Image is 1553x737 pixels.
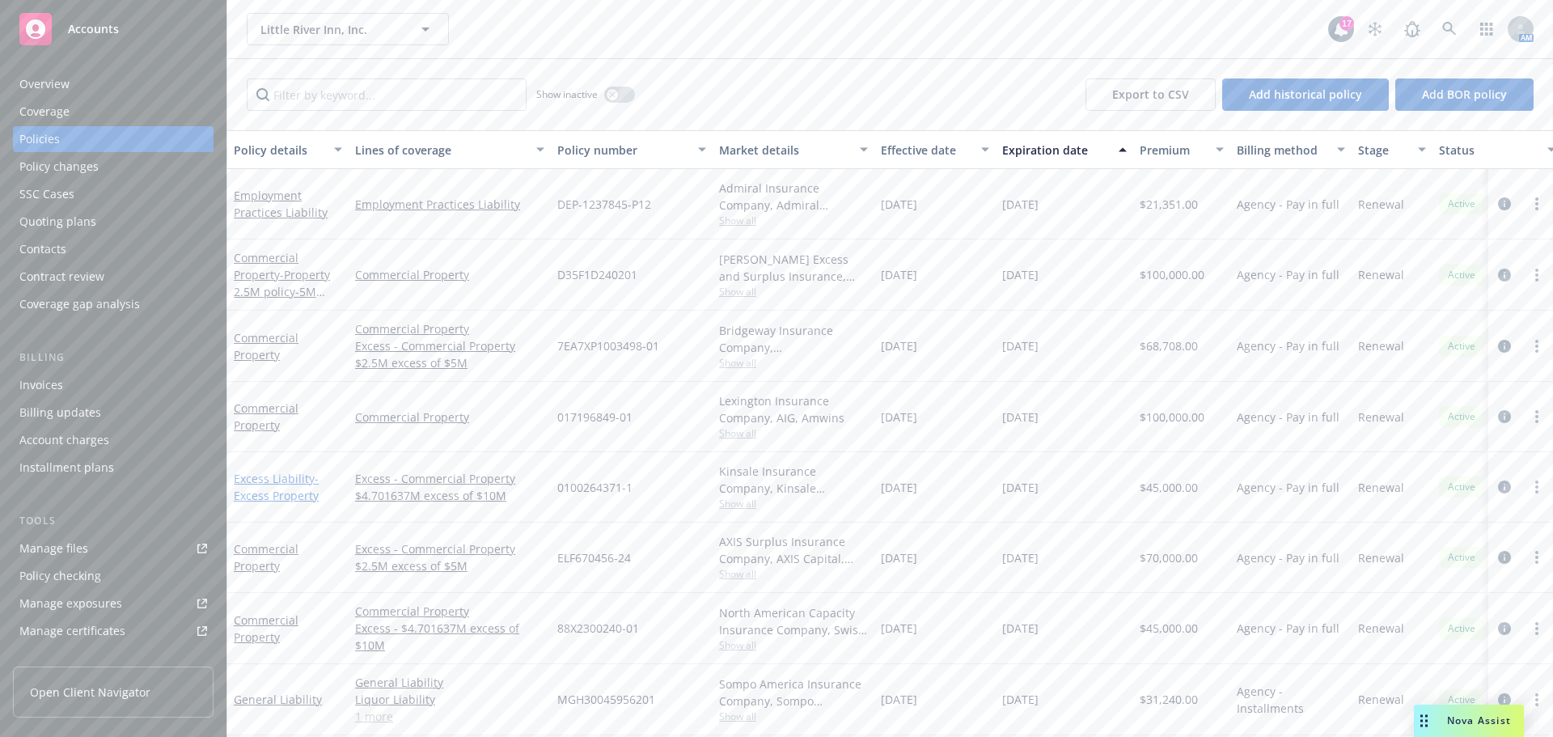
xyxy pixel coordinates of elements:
[355,320,544,337] a: Commercial Property
[1140,549,1198,566] span: $70,000.00
[1439,142,1538,159] div: Status
[719,463,868,497] div: Kinsale Insurance Company, Kinsale Insurance, Amwins
[355,674,544,691] a: General Liability
[13,646,214,671] a: Manage claims
[1495,407,1514,426] a: circleInformation
[719,533,868,567] div: AXIS Surplus Insurance Company, AXIS Capital, Amwins
[355,620,544,654] a: Excess - $4.701637M excess of $10M
[19,99,70,125] div: Coverage
[1414,705,1524,737] button: Nova Assist
[557,620,639,637] span: 88X2300240-01
[1396,13,1428,45] a: Report a Bug
[1133,130,1230,169] button: Premium
[234,330,298,362] a: Commercial Property
[19,71,70,97] div: Overview
[1237,142,1327,159] div: Billing method
[1140,142,1206,159] div: Premium
[1445,550,1478,565] span: Active
[13,264,214,290] a: Contract review
[1447,714,1511,727] span: Nova Assist
[68,23,119,36] span: Accounts
[719,426,868,440] span: Show all
[1085,78,1216,111] button: Export to CSV
[19,291,140,317] div: Coverage gap analysis
[1358,409,1404,426] span: Renewal
[1237,683,1345,717] span: Agency - Installments
[881,691,917,708] span: [DATE]
[881,620,917,637] span: [DATE]
[1002,196,1039,213] span: [DATE]
[1140,691,1198,708] span: $31,240.00
[1230,130,1352,169] button: Billing method
[19,236,66,262] div: Contacts
[19,154,99,180] div: Policy changes
[355,470,544,504] a: Excess - Commercial Property $4.701637M excess of $10M
[234,541,298,574] a: Commercial Property
[13,563,214,589] a: Policy checking
[19,455,114,481] div: Installment plans
[1527,265,1547,285] a: more
[1527,407,1547,426] a: more
[13,71,214,97] a: Overview
[719,285,868,299] span: Show all
[1237,620,1339,637] span: Agency - Pay in full
[1527,548,1547,567] a: more
[1527,194,1547,214] a: more
[260,21,400,38] span: Little River Inn, Inc.
[1495,337,1514,356] a: circleInformation
[719,567,868,581] span: Show all
[1237,266,1339,283] span: Agency - Pay in full
[1358,337,1404,354] span: Renewal
[234,471,319,503] a: Excess Liability
[719,392,868,426] div: Lexington Insurance Company, AIG, Amwins
[19,372,63,398] div: Invoices
[1112,87,1189,102] span: Export to CSV
[557,549,631,566] span: ELF670456-24
[996,130,1133,169] button: Expiration date
[13,400,214,426] a: Billing updates
[1445,409,1478,424] span: Active
[19,618,125,644] div: Manage certificates
[1002,549,1039,566] span: [DATE]
[1470,13,1503,45] a: Switch app
[1358,691,1404,708] span: Renewal
[1237,409,1339,426] span: Agency - Pay in full
[881,337,917,354] span: [DATE]
[1002,409,1039,426] span: [DATE]
[234,267,330,316] span: - Property 2.5M policy-5M policy
[13,513,214,529] div: Tools
[355,691,544,708] a: Liquor Liability
[19,646,101,671] div: Manage claims
[247,78,527,111] input: Filter by keyword...
[1445,693,1478,707] span: Active
[13,536,214,561] a: Manage files
[1358,142,1408,159] div: Stage
[1002,142,1109,159] div: Expiration date
[355,540,544,574] a: Excess - Commercial Property $2.5M excess of $5M
[13,154,214,180] a: Policy changes
[1002,691,1039,708] span: [DATE]
[234,692,322,707] a: General Liability
[1358,266,1404,283] span: Renewal
[19,400,101,426] div: Billing updates
[19,209,96,235] div: Quoting plans
[13,591,214,616] a: Manage exposures
[1140,196,1198,213] span: $21,351.00
[1445,480,1478,494] span: Active
[1422,87,1507,102] span: Add BOR policy
[30,684,150,701] span: Open Client Navigator
[19,591,122,616] div: Manage exposures
[19,536,88,561] div: Manage files
[13,349,214,366] div: Billing
[355,196,544,213] a: Employment Practices Liability
[1237,549,1339,566] span: Agency - Pay in full
[719,214,868,227] span: Show all
[19,126,60,152] div: Policies
[234,400,298,433] a: Commercial Property
[1495,690,1514,709] a: circleInformation
[13,209,214,235] a: Quoting plans
[1414,705,1434,737] div: Drag to move
[881,196,917,213] span: [DATE]
[13,181,214,207] a: SSC Cases
[13,372,214,398] a: Invoices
